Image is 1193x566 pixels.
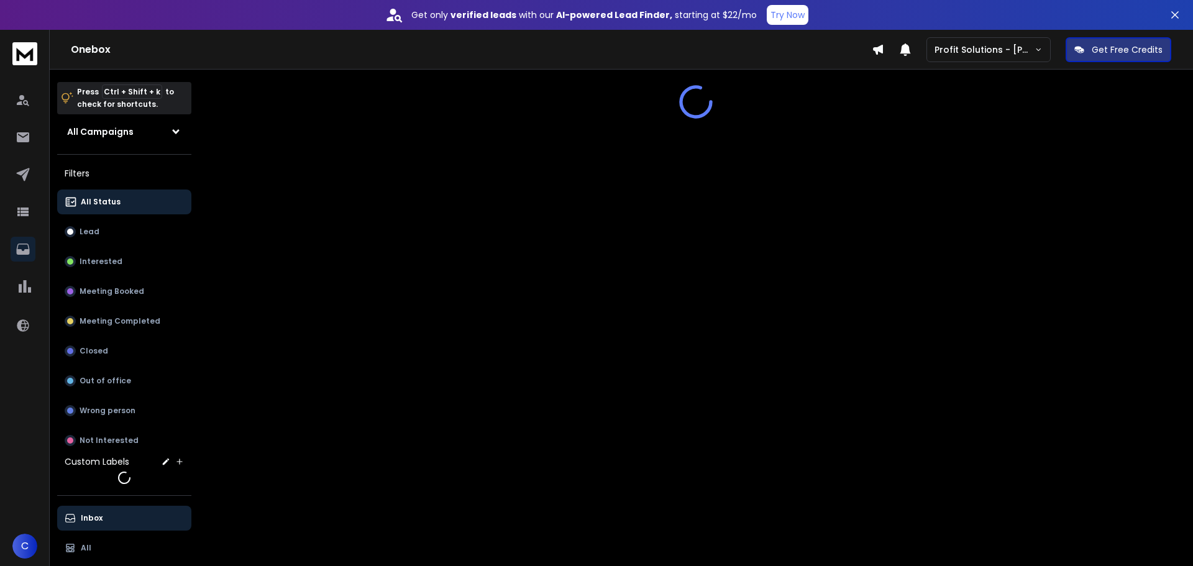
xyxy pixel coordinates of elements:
[767,5,808,25] button: Try Now
[57,398,191,423] button: Wrong person
[1066,37,1171,62] button: Get Free Credits
[57,428,191,453] button: Not Interested
[12,534,37,559] button: C
[80,346,108,356] p: Closed
[80,227,99,237] p: Lead
[57,309,191,334] button: Meeting Completed
[81,543,91,553] p: All
[57,506,191,531] button: Inbox
[770,9,805,21] p: Try Now
[57,219,191,244] button: Lead
[1092,43,1163,56] p: Get Free Credits
[80,316,160,326] p: Meeting Completed
[65,455,129,468] h3: Custom Labels
[57,119,191,144] button: All Campaigns
[80,406,135,416] p: Wrong person
[57,279,191,304] button: Meeting Booked
[80,286,144,296] p: Meeting Booked
[81,197,121,207] p: All Status
[67,126,134,138] h1: All Campaigns
[81,513,103,523] p: Inbox
[71,42,872,57] h1: Onebox
[57,368,191,393] button: Out of office
[450,9,516,21] strong: verified leads
[102,84,162,99] span: Ctrl + Shift + k
[411,9,757,21] p: Get only with our starting at $22/mo
[12,42,37,65] img: logo
[57,536,191,560] button: All
[77,86,174,111] p: Press to check for shortcuts.
[80,257,122,267] p: Interested
[57,189,191,214] button: All Status
[935,43,1035,56] p: Profit Solutions - [PERSON_NAME]
[80,436,139,445] p: Not Interested
[57,165,191,182] h3: Filters
[80,376,131,386] p: Out of office
[556,9,672,21] strong: AI-powered Lead Finder,
[57,249,191,274] button: Interested
[57,339,191,363] button: Closed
